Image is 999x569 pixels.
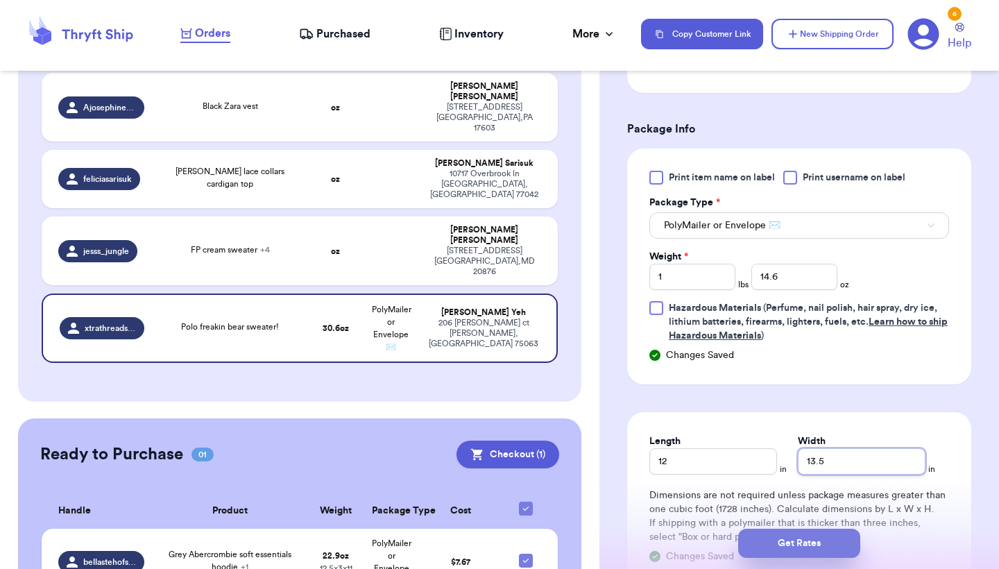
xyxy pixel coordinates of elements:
span: feliciasarisuk [83,173,132,185]
strong: 22.9 oz [323,552,349,560]
span: Purchased [316,26,370,42]
button: Checkout (1) [456,441,559,468]
span: (Perfume, nail polish, hair spray, dry ice, lithium batteries, firearms, lighters, fuels, etc. ) [669,303,948,341]
th: Package Type [364,493,419,529]
a: Orders [180,25,230,43]
div: 6 [948,7,962,21]
span: Black Zara vest [203,102,258,110]
span: Orders [195,25,230,42]
div: 10717 Overbrook ln [GEOGRAPHIC_DATA] , [GEOGRAPHIC_DATA] 77042 [427,169,541,200]
span: PolyMailer or Envelope ✉️ [664,219,780,232]
div: [PERSON_NAME] Yeh [427,307,540,318]
span: Print username on label [803,171,905,185]
span: jesss_jungle [83,246,129,257]
div: More [572,26,616,42]
p: If shipping with a polymailer that is thicker than three inches, select "Box or hard packaging". [649,516,949,544]
span: FP cream sweater [191,246,270,254]
span: PolyMailer or Envelope ✉️ [372,305,411,351]
div: Dimensions are not required unless package measures greater than one cubic foot (1728 inches). Ca... [649,489,949,544]
span: in [780,464,787,475]
div: [PERSON_NAME] [PERSON_NAME] [427,81,541,102]
div: [STREET_ADDRESS] [GEOGRAPHIC_DATA] , MD 20876 [427,246,541,277]
span: Polo freakin bear sweater! [181,323,279,331]
span: + 4 [260,246,270,254]
button: New Shipping Order [771,19,894,49]
span: xtrathreadsbyxtina [85,323,136,334]
label: Length [649,434,681,448]
button: Get Rates [738,529,860,558]
span: Hazardous Materials [669,303,761,313]
span: bellastehofsky [83,557,136,568]
button: Copy Customer Link [641,19,763,49]
strong: oz [331,175,340,183]
span: oz [840,279,849,290]
span: Help [948,35,971,51]
span: $ 7.67 [451,558,470,566]
a: Purchased [299,26,370,42]
strong: oz [331,103,340,112]
div: [PERSON_NAME] Sarisuk [427,158,541,169]
div: [PERSON_NAME] [PERSON_NAME] [427,225,541,246]
th: Cost [419,493,502,529]
span: Handle [58,504,91,518]
button: PolyMailer or Envelope ✉️ [649,212,949,239]
strong: oz [331,247,340,255]
a: Inventory [439,26,504,42]
label: Width [798,434,826,448]
a: 6 [907,18,939,50]
span: lbs [738,279,749,290]
label: Package Type [649,196,720,210]
h2: Ready to Purchase [40,443,183,466]
div: [STREET_ADDRESS] [GEOGRAPHIC_DATA] , PA 17603 [427,102,541,133]
span: in [928,464,935,475]
th: Weight [308,493,364,529]
h3: Package Info [627,121,971,137]
span: 01 [191,448,214,461]
div: 206 [PERSON_NAME] ct [PERSON_NAME] , [GEOGRAPHIC_DATA] 75063 [427,318,540,349]
th: Product [153,493,308,529]
strong: 30.6 oz [323,324,349,332]
label: Weight [649,250,688,264]
span: [PERSON_NAME] lace collars cardigan top [176,167,284,188]
span: Ajosephinehoch [83,102,136,113]
a: Help [948,23,971,51]
span: Print item name on label [669,171,775,185]
span: Inventory [454,26,504,42]
span: Changes Saved [666,348,734,362]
